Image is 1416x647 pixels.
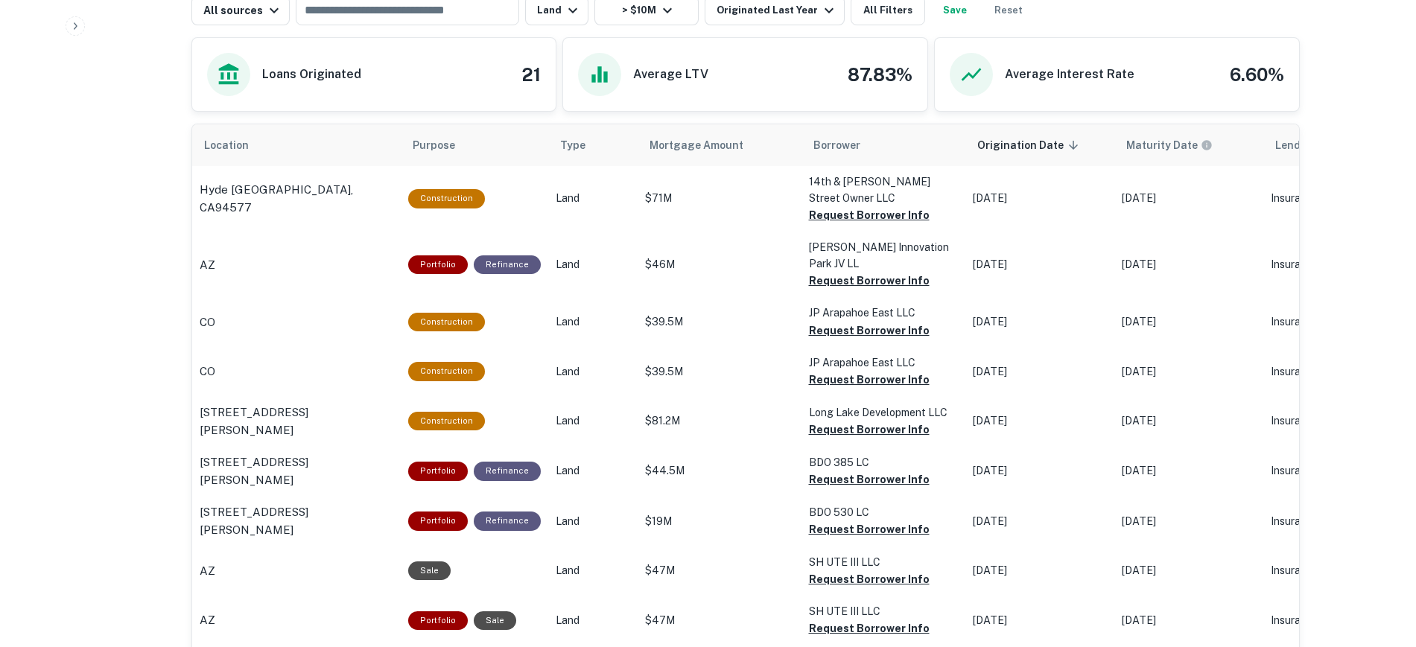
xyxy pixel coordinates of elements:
p: $44.5M [645,463,794,479]
p: JP Arapahoe East LLC [809,354,958,371]
p: Land [556,463,630,479]
span: Location [204,136,268,154]
p: $47M [645,613,794,628]
span: Borrower [813,136,860,154]
p: Long Lake Development LLC [809,404,958,421]
button: Request Borrower Info [809,206,930,224]
th: Borrower [801,124,965,166]
a: [STREET_ADDRESS][PERSON_NAME] [200,404,393,439]
p: [DATE] [1122,413,1256,429]
div: This loan purpose was for construction [408,362,485,380]
button: Request Borrower Info [809,421,930,439]
p: Insurance Company [1271,191,1390,206]
p: Insurance Company [1271,463,1390,479]
p: $39.5M [645,314,794,330]
a: Hyde [GEOGRAPHIC_DATA], CA94577 [200,181,393,216]
p: Land [556,563,630,579]
p: $71M [645,191,794,206]
button: Request Borrower Info [809,570,930,588]
p: [DATE] [973,191,1107,206]
p: [DATE] [973,314,1107,330]
p: Insurance Company [1271,413,1390,429]
button: Request Borrower Info [809,619,930,637]
p: [DATE] [1122,191,1256,206]
p: [DATE] [1122,514,1256,529]
a: AZ [200,611,393,629]
p: [DATE] [1122,314,1256,330]
p: [DATE] [973,563,1107,579]
p: Land [556,314,630,330]
div: This loan purpose was for refinancing [474,511,541,530]
span: Lender Type [1275,136,1339,154]
p: [PERSON_NAME] Innovation Park JV LL [809,239,958,272]
p: Land [556,613,630,628]
button: Request Borrower Info [809,371,930,389]
p: Insurance Company [1271,257,1390,272]
h6: Maturity Date [1126,137,1198,153]
p: [DATE] [1122,364,1256,380]
a: CO [200,363,393,380]
p: [DATE] [973,257,1107,272]
div: Originated Last Year [717,1,838,19]
p: [DATE] [973,463,1107,479]
p: [STREET_ADDRESS][PERSON_NAME] [200,503,393,538]
p: SH UTE III LLC [809,554,958,570]
th: Purpose [401,124,548,166]
h4: 6.60% [1230,61,1284,88]
p: [DATE] [973,514,1107,529]
p: CO [200,313,215,331]
a: AZ [200,562,393,580]
p: Land [556,257,630,272]
button: Request Borrower Info [809,322,930,340]
p: BDO 385 LC [809,454,958,471]
button: Request Borrower Info [809,272,930,290]
th: Location [192,124,401,166]
p: Land [556,413,630,429]
h6: Average LTV [633,66,708,83]
iframe: Chat Widget [1342,528,1416,599]
p: Insurance Company [1271,364,1390,380]
button: Request Borrower Info [809,471,930,488]
p: AZ [200,256,215,274]
p: Insurance Company [1271,314,1390,330]
p: $39.5M [645,364,794,380]
h4: 21 [521,61,541,88]
div: This is a portfolio loan with 3 properties [408,511,468,530]
a: AZ [200,256,393,274]
span: Purpose [413,136,474,154]
h4: 87.83% [848,61,912,88]
span: Mortgage Amount [650,136,763,154]
p: Insurance Company [1271,514,1390,529]
div: This is a portfolio loan with 4 properties [408,462,468,480]
p: [STREET_ADDRESS][PERSON_NAME] [200,453,393,488]
span: Origination Date [977,136,1083,154]
p: Insurance Company [1271,613,1390,628]
p: SH UTE III LLC [809,603,958,619]
div: This is a portfolio loan with 5 properties [408,611,468,630]
div: This loan purpose was for construction [408,412,485,430]
p: CO [200,363,215,380]
p: [DATE] [973,413,1107,429]
p: $81.2M [645,413,794,429]
div: Sale [474,611,516,630]
th: Mortgage Amount [638,124,801,166]
p: Land [556,191,630,206]
p: BDO 530 LC [809,504,958,520]
button: Request Borrower Info [809,520,930,538]
th: Lender Type [1263,124,1397,166]
th: Type [548,124,638,166]
div: This is a portfolio loan with 8 properties [408,255,468,274]
div: This loan purpose was for construction [408,313,485,331]
span: Type [560,136,585,154]
h6: Average Interest Rate [1005,66,1134,83]
p: Land [556,364,630,380]
p: Land [556,514,630,529]
div: This loan purpose was for refinancing [474,462,541,480]
th: Maturity dates displayed may be estimated. Please contact the lender for the most accurate maturi... [1114,124,1263,166]
p: [DATE] [973,364,1107,380]
p: [DATE] [1122,463,1256,479]
p: $46M [645,257,794,272]
p: [DATE] [973,613,1107,628]
div: Sale [408,561,451,580]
